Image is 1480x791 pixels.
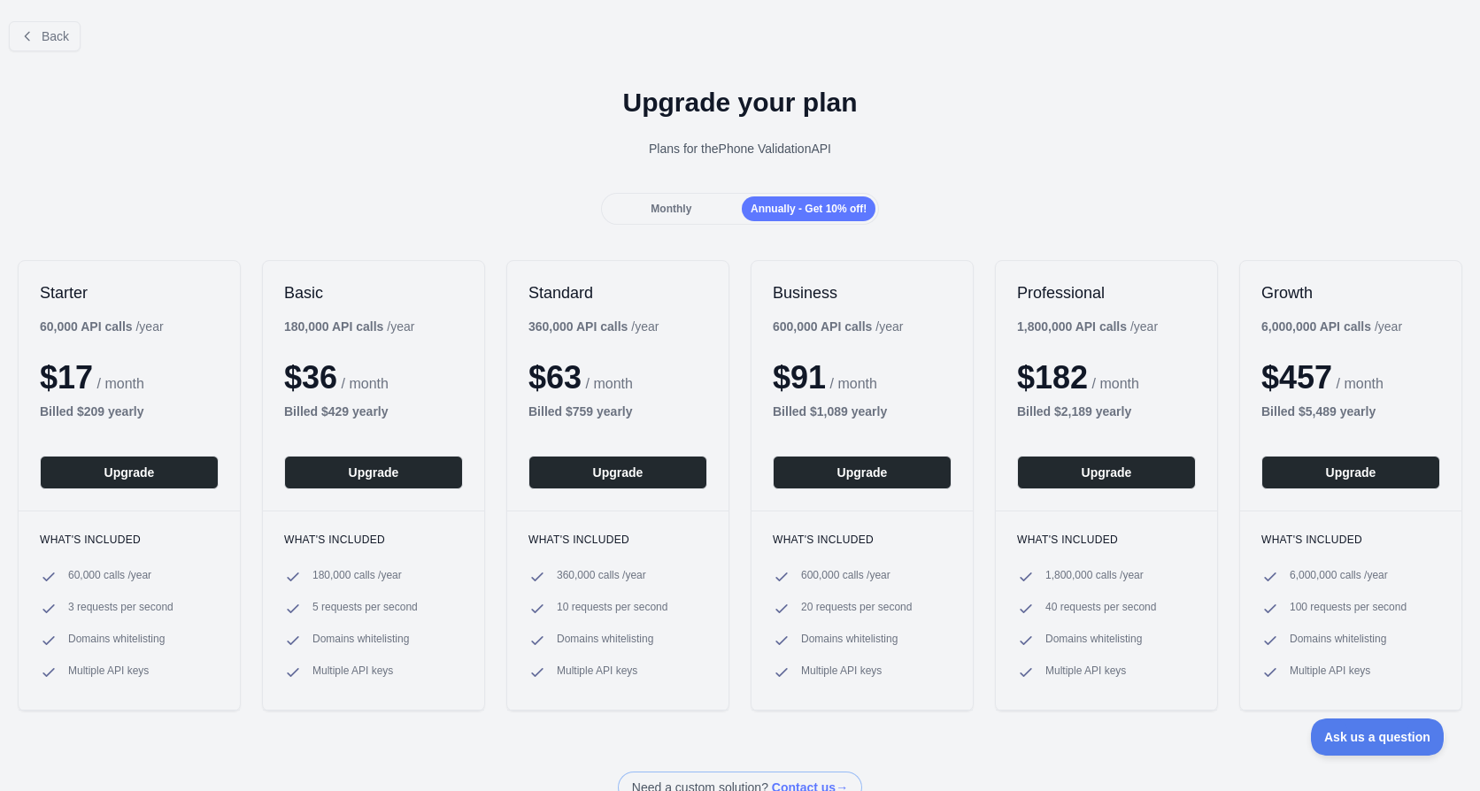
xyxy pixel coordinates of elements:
[773,359,826,395] span: $ 91
[1017,404,1131,419] b: Billed $ 2,189 yearly
[586,376,633,391] span: / month
[773,404,887,419] b: Billed $ 1,089 yearly
[1017,359,1088,395] span: $ 182
[830,376,877,391] span: / month
[528,404,633,419] b: Billed $ 759 yearly
[528,359,582,395] span: $ 63
[1311,718,1445,756] iframe: Toggle Customer Support
[1092,376,1139,391] span: / month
